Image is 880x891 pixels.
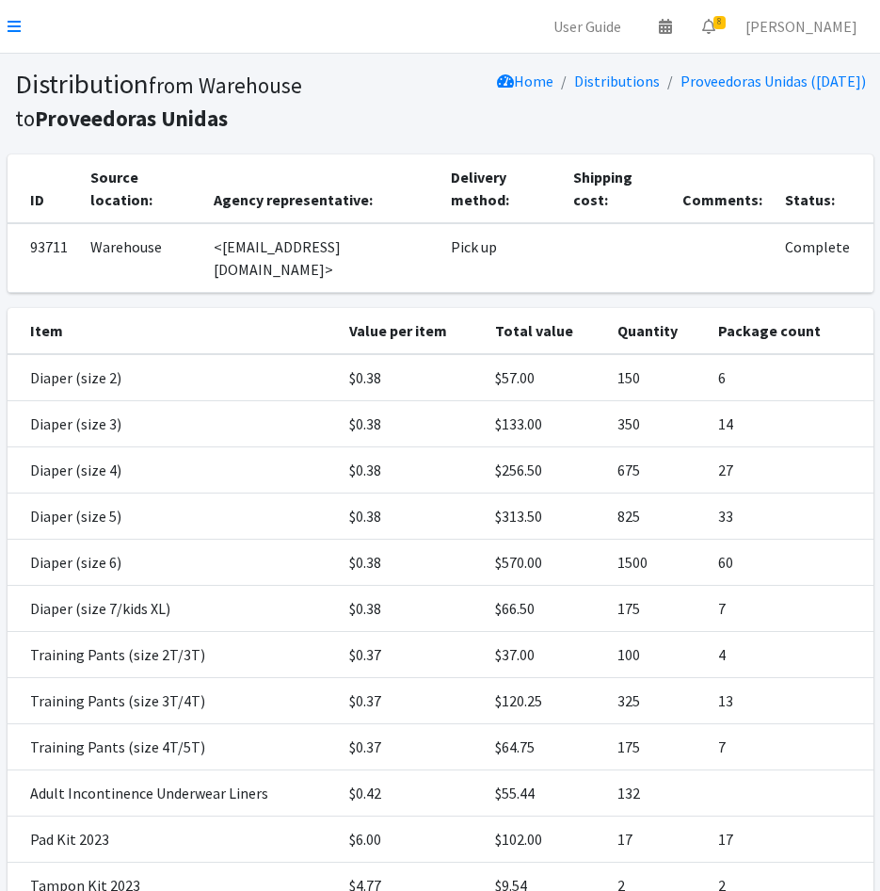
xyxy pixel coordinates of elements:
th: Value per item [338,308,485,354]
td: Training Pants (size 4T/5T) [8,724,338,770]
a: Distributions [574,72,660,90]
td: Adult Incontinence Underwear Liners [8,770,338,817]
th: Shipping cost: [562,154,671,223]
td: 60 [707,540,872,586]
td: 6 [707,354,872,401]
td: Diaper (size 7/kids XL) [8,586,338,632]
td: $313.50 [484,494,606,540]
td: $0.38 [338,540,485,586]
th: Status: [774,154,872,223]
th: ID [8,154,79,223]
td: 675 [606,447,707,494]
td: $0.37 [338,724,485,770]
td: Pick up [440,223,563,293]
th: Package count [707,308,872,354]
td: $0.38 [338,447,485,494]
td: $0.37 [338,678,485,724]
td: 175 [606,586,707,632]
td: Training Pants (size 3T/4T) [8,678,338,724]
a: [PERSON_NAME] [730,8,872,45]
td: 350 [606,401,707,447]
th: Total value [484,308,606,354]
td: 100 [606,632,707,678]
td: $0.38 [338,586,485,632]
td: Diaper (size 5) [8,494,338,540]
td: $0.37 [338,632,485,678]
td: <[EMAIL_ADDRESS][DOMAIN_NAME]> [202,223,439,293]
td: $55.44 [484,770,606,817]
h1: Distribution [15,68,434,133]
td: 175 [606,724,707,770]
th: Quantity [606,308,707,354]
td: Diaper (size 4) [8,447,338,494]
td: 150 [606,354,707,401]
td: Diaper (size 3) [8,401,338,447]
td: $120.25 [484,678,606,724]
td: 33 [707,494,872,540]
td: Warehouse [79,223,203,293]
td: 13 [707,678,872,724]
a: 8 [687,8,730,45]
td: 27 [707,447,872,494]
td: $256.50 [484,447,606,494]
td: $66.50 [484,586,606,632]
td: $0.42 [338,770,485,817]
td: $6.00 [338,817,485,863]
th: Item [8,308,338,354]
a: User Guide [538,8,636,45]
td: 14 [707,401,872,447]
td: $102.00 [484,817,606,863]
td: $133.00 [484,401,606,447]
th: Delivery method: [440,154,563,223]
b: Proveedoras Unidas [35,105,228,132]
td: $57.00 [484,354,606,401]
td: $0.38 [338,401,485,447]
a: Home [497,72,553,90]
td: $570.00 [484,540,606,586]
td: 7 [707,724,872,770]
td: Pad Kit 2023 [8,817,338,863]
td: $0.38 [338,354,485,401]
td: 825 [606,494,707,540]
th: Agency representative: [202,154,439,223]
td: 7 [707,586,872,632]
td: 132 [606,770,707,817]
th: Comments: [671,154,774,223]
td: $0.38 [338,494,485,540]
td: $37.00 [484,632,606,678]
span: 8 [713,16,726,29]
td: $64.75 [484,724,606,770]
td: 17 [606,817,707,863]
small: from Warehouse to [15,72,302,132]
td: 1500 [606,540,707,586]
th: Source location: [79,154,203,223]
td: 17 [707,817,872,863]
td: 93711 [8,223,79,293]
td: 325 [606,678,707,724]
td: 4 [707,632,872,678]
td: Diaper (size 2) [8,354,338,401]
td: Training Pants (size 2T/3T) [8,632,338,678]
td: Diaper (size 6) [8,540,338,586]
a: Proveedoras Unidas ([DATE]) [680,72,866,90]
td: Complete [774,223,872,293]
